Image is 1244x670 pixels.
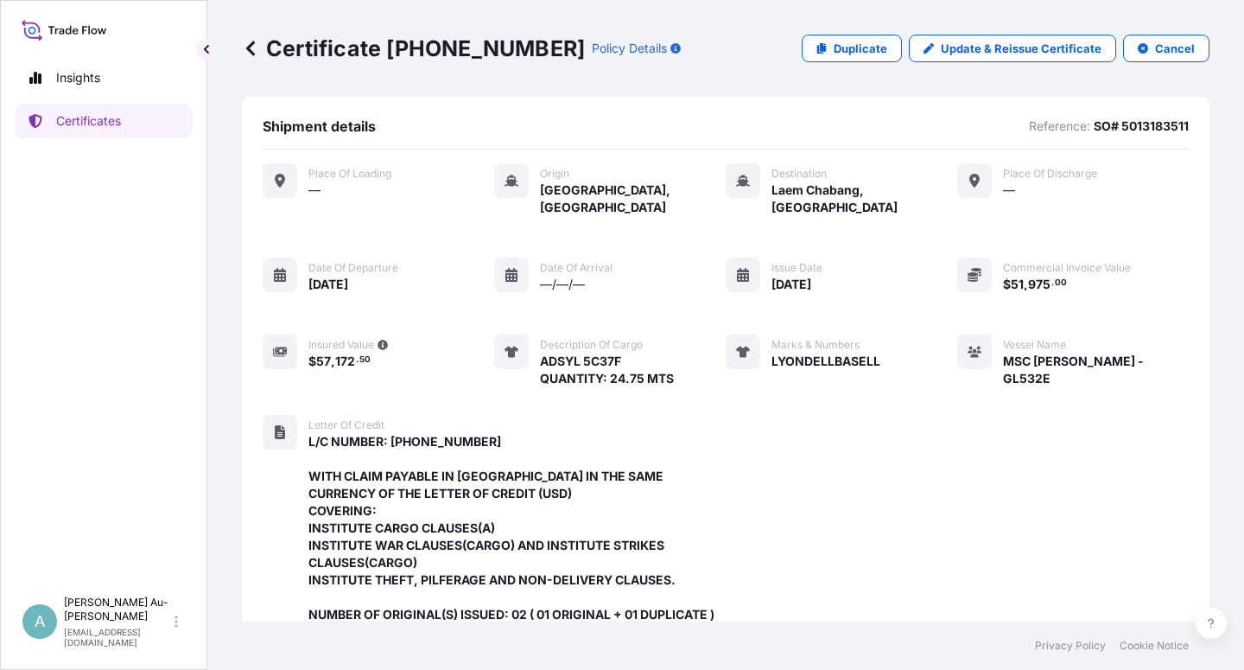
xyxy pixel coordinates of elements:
[540,276,585,293] span: —/—/—
[771,338,860,352] span: Marks & Numbers
[308,261,398,275] span: Date of departure
[909,35,1116,62] a: Update & Reissue Certificate
[1003,182,1015,199] span: —
[540,353,674,387] span: ADSYL 5C37F QUANTITY: 24.75 MTS
[771,261,822,275] span: Issue Date
[308,355,316,367] span: $
[359,357,371,363] span: 50
[15,104,193,138] a: Certificates
[1003,167,1097,181] span: Place of discharge
[771,182,957,216] span: Laem Chabang, [GEOGRAPHIC_DATA]
[1024,278,1028,290] span: ,
[1055,280,1067,286] span: 00
[1003,278,1011,290] span: $
[834,40,887,57] p: Duplicate
[771,167,827,181] span: Destination
[64,627,171,648] p: [EMAIL_ADDRESS][DOMAIN_NAME]
[263,118,376,135] span: Shipment details
[540,261,612,275] span: Date of arrival
[242,35,585,62] p: Certificate [PHONE_NUMBER]
[802,35,902,62] a: Duplicate
[1003,353,1189,387] span: MSC [PERSON_NAME] - GL532E
[540,338,643,352] span: Description of cargo
[1029,118,1090,135] p: Reference:
[35,613,45,630] span: A
[331,355,335,367] span: ,
[308,418,384,432] span: Letter of Credit
[1035,639,1106,653] a: Privacy Policy
[1123,35,1209,62] button: Cancel
[1155,40,1195,57] p: Cancel
[15,61,193,95] a: Insights
[1028,278,1050,290] span: 975
[771,353,880,370] span: LYONDELLBASELL
[308,338,374,352] span: Insured Value
[308,433,726,623] span: L/C NUMBER: [PHONE_NUMBER] WITH CLAIM PAYABLE IN [GEOGRAPHIC_DATA] IN THE SAME CURRENCY OF THE LE...
[56,69,100,86] p: Insights
[308,182,321,199] span: —
[1011,278,1024,290] span: 51
[308,276,348,293] span: [DATE]
[64,596,171,623] p: [PERSON_NAME] Au-[PERSON_NAME]
[1003,261,1131,275] span: Commercial Invoice Value
[56,112,121,130] p: Certificates
[540,167,569,181] span: Origin
[592,40,667,57] p: Policy Details
[1120,639,1189,653] a: Cookie Notice
[941,40,1101,57] p: Update & Reissue Certificate
[316,355,331,367] span: 57
[308,167,391,181] span: Place of Loading
[1003,338,1066,352] span: Vessel Name
[771,276,811,293] span: [DATE]
[1094,118,1189,135] p: SO# 5013183511
[356,357,359,363] span: .
[540,182,726,216] span: [GEOGRAPHIC_DATA], [GEOGRAPHIC_DATA]
[1051,280,1054,286] span: .
[335,355,355,367] span: 172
